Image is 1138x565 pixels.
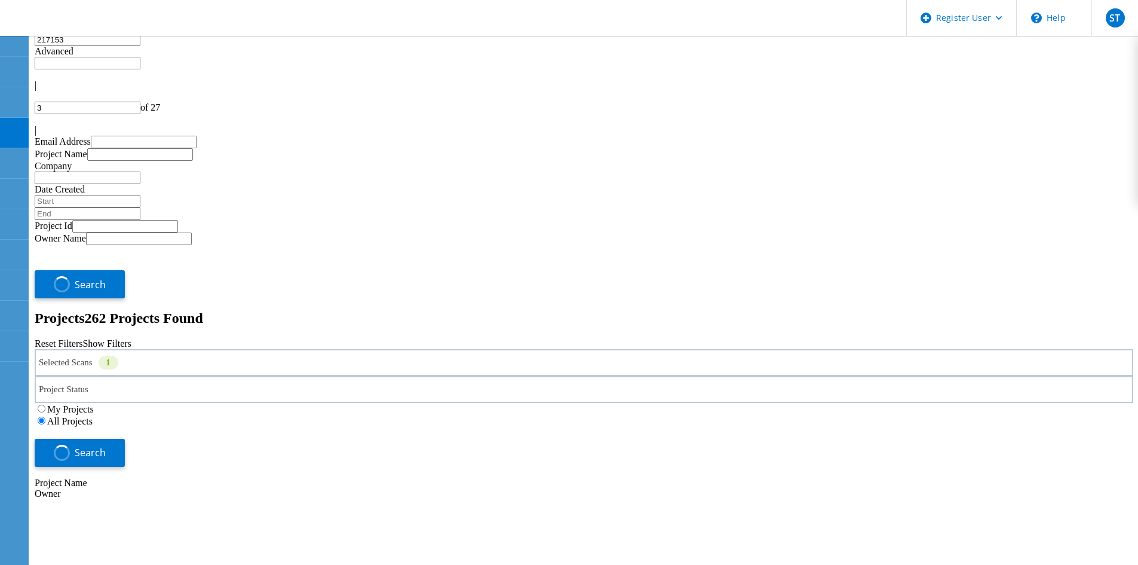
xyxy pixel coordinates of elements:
label: Owner Name [35,233,86,243]
a: Live Optics Dashboard [12,23,140,33]
input: End [35,207,140,220]
div: Selected Scans [35,349,1133,376]
label: Date Created [35,184,85,194]
a: Show Filters [82,338,131,349]
div: Project Status [35,376,1133,403]
b: Projects [35,310,85,326]
span: 262 Projects Found [85,310,203,326]
div: Owner [35,488,1133,499]
label: My Projects [47,404,94,414]
span: Advanced [35,46,73,56]
label: All Projects [47,416,93,426]
div: Project Name [35,478,1133,488]
div: 1 [99,356,118,369]
div: | [35,80,1133,91]
button: Search [35,270,125,298]
span: of 27 [140,102,160,112]
svg: \n [1031,13,1042,23]
button: Search [35,439,125,467]
label: Company [35,161,72,171]
a: Reset Filters [35,338,82,349]
label: Project Name [35,149,87,159]
div: | [35,125,1133,136]
span: ST [1109,13,1120,23]
span: Search [75,446,106,459]
input: Search projects by name, owner, ID, company, etc [35,33,140,46]
span: Search [75,278,106,291]
label: Email Address [35,136,91,146]
label: Project Id [35,221,72,231]
input: Start [35,195,140,207]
